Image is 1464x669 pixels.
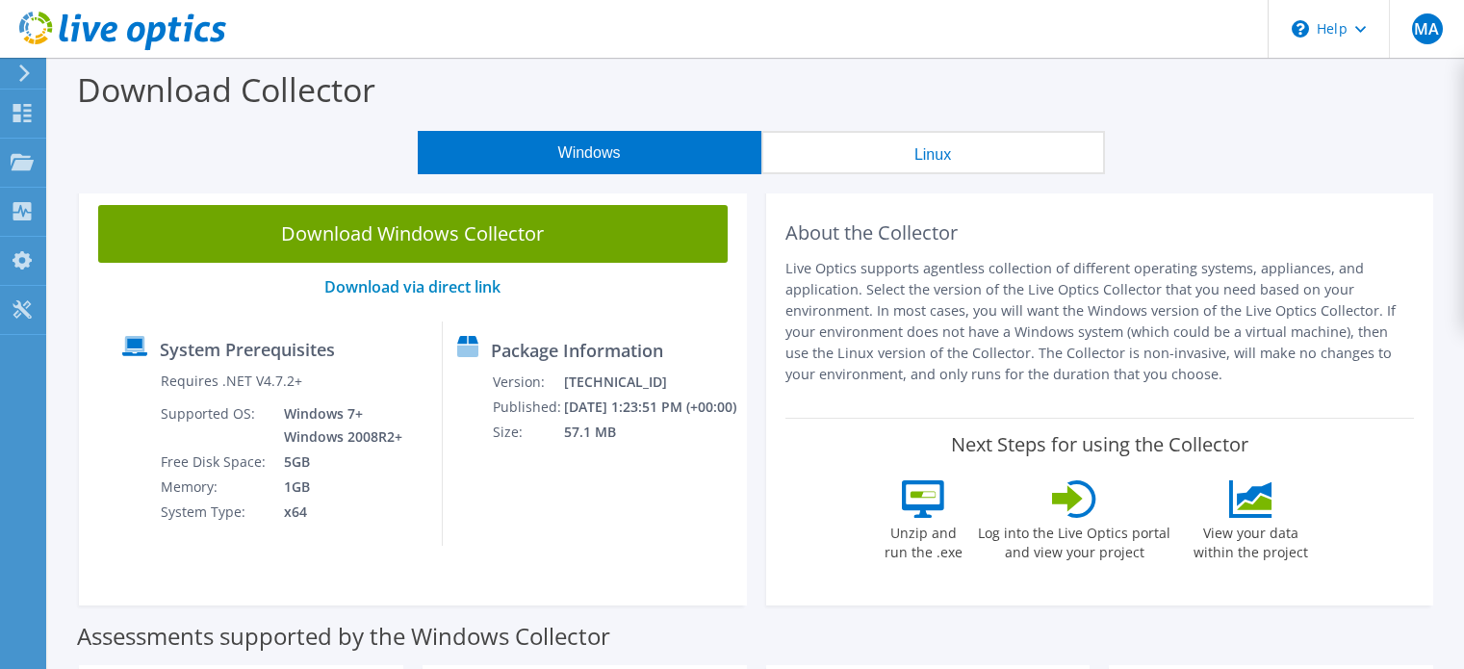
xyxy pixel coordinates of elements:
label: Unzip and run the .exe [879,518,967,562]
button: Windows [418,131,761,174]
label: Next Steps for using the Collector [951,433,1248,456]
td: Published: [492,395,562,420]
label: Download Collector [77,67,375,112]
td: Memory: [160,475,270,500]
td: [DATE] 1:23:51 PM (+00:00) [563,395,738,420]
span: MA [1412,13,1443,44]
td: Size: [492,420,562,445]
label: Package Information [491,341,663,360]
td: Version: [492,370,562,395]
label: Assessments supported by the Windows Collector [77,627,610,646]
label: System Prerequisites [160,340,335,359]
td: Windows 7+ Windows 2008R2+ [270,401,406,450]
a: Download Windows Collector [98,205,728,263]
td: System Type: [160,500,270,525]
td: x64 [270,500,406,525]
td: Supported OS: [160,401,270,450]
td: 1GB [270,475,406,500]
td: 5GB [270,450,406,475]
label: Log into the Live Optics portal and view your project [977,518,1171,562]
td: [TECHNICAL_ID] [563,370,738,395]
label: View your data within the project [1181,518,1320,562]
p: Live Optics supports agentless collection of different operating systems, appliances, and applica... [785,258,1415,385]
td: Free Disk Space: [160,450,270,475]
button: Linux [761,131,1105,174]
a: Download via direct link [324,276,501,297]
td: 57.1 MB [563,420,738,445]
h2: About the Collector [785,221,1415,244]
label: Requires .NET V4.7.2+ [161,372,302,391]
svg: \n [1292,20,1309,38]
